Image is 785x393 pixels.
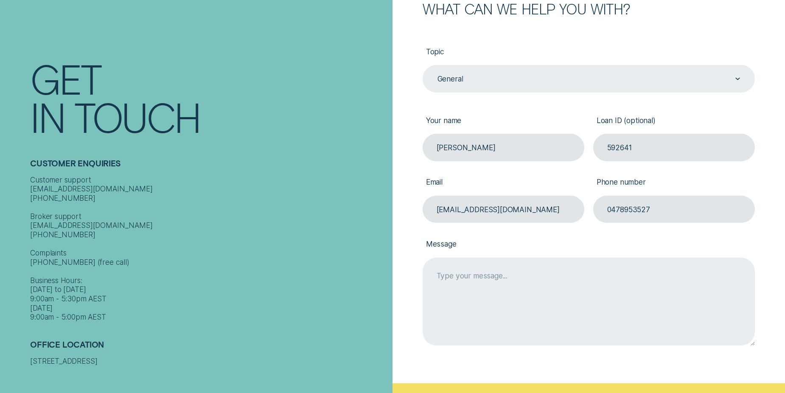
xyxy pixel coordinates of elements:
[30,357,388,366] div: [STREET_ADDRESS]
[423,232,755,258] label: Message
[593,108,755,134] label: Loan ID (optional)
[423,170,584,196] label: Email
[30,59,101,98] div: Get
[423,2,755,16] h2: What can we help you with?
[30,159,388,175] h2: Customer Enquiries
[30,175,388,322] div: Customer support [EMAIL_ADDRESS][DOMAIN_NAME] [PHONE_NUMBER] Broker support [EMAIL_ADDRESS][DOMAI...
[437,75,463,84] div: General
[30,340,388,357] h2: Office Location
[30,59,388,136] h1: Get In Touch
[423,108,584,134] label: Your name
[74,98,200,136] div: Touch
[30,98,64,136] div: In
[593,170,755,196] label: Phone number
[423,39,755,65] label: Topic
